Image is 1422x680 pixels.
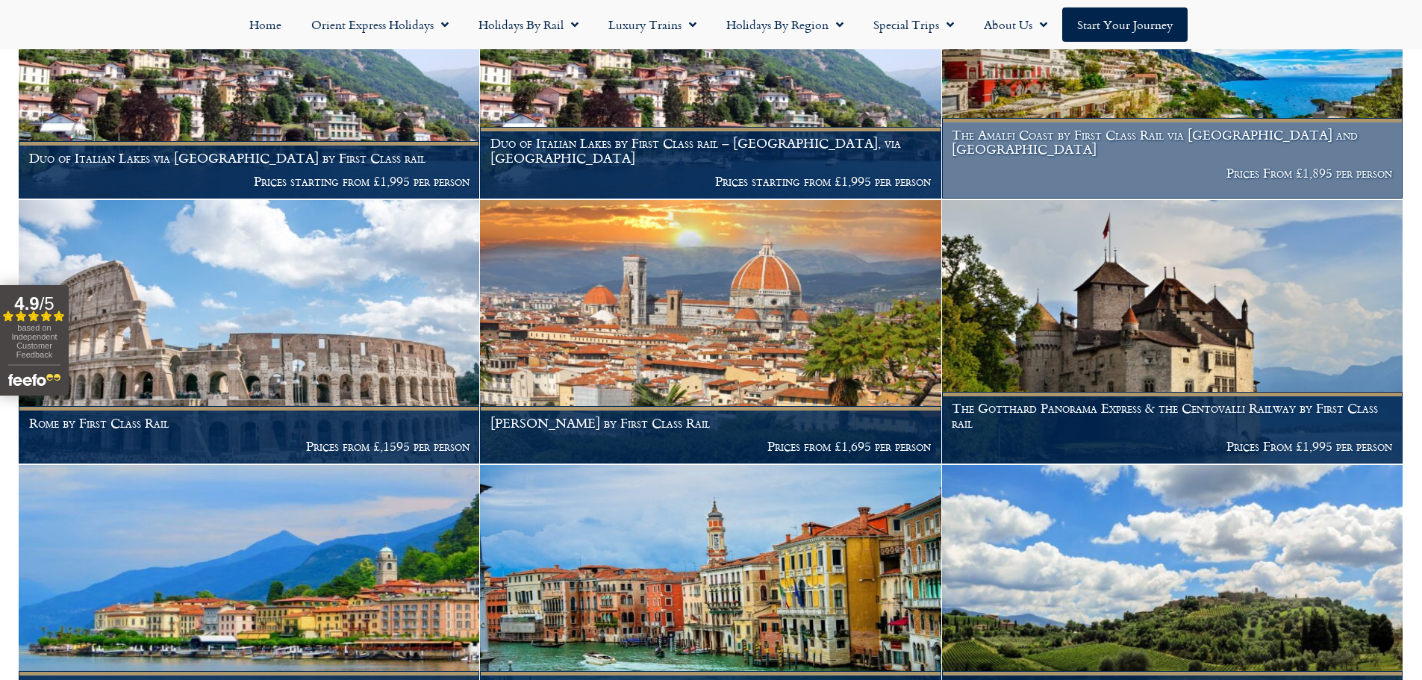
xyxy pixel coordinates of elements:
a: The Gotthard Panorama Express & the Centovalli Railway by First Class rail Prices From £1,995 per... [942,200,1403,464]
a: Luxury Trains [593,7,711,42]
a: [PERSON_NAME] by First Class Rail Prices from £1,695 per person [480,200,941,464]
nav: Menu [7,7,1415,42]
img: Florence in spring time, Tuscany, Italy [480,200,941,464]
h1: The Gotthard Panorama Express & the Centovalli Railway by First Class rail [952,401,1392,430]
a: Special Trips [858,7,969,42]
h1: Rome by First Class Rail [29,416,470,431]
a: Start your Journey [1062,7,1188,42]
h1: Duo of Italian Lakes via [GEOGRAPHIC_DATA] by First Class rail [29,151,470,166]
p: Prices starting from £1,995 per person [490,174,931,189]
p: Prices From £1,995 per person [952,439,1392,454]
p: Prices starting from £1,995 per person [29,174,470,189]
h1: [PERSON_NAME] by First Class Rail [490,416,931,431]
p: Prices from £1,695 per person [490,439,931,454]
a: Holidays by Rail [464,7,593,42]
img: Chateau de Chillon Montreux [942,200,1403,464]
a: Rome by First Class Rail Prices from £,1595 per person [19,200,480,464]
a: Holidays by Region [711,7,858,42]
h1: The Amalfi Coast by First Class Rail via [GEOGRAPHIC_DATA] and [GEOGRAPHIC_DATA] [952,128,1392,157]
h1: Duo of Italian Lakes by First Class rail – [GEOGRAPHIC_DATA], via [GEOGRAPHIC_DATA] [490,136,931,165]
a: Home [234,7,296,42]
p: Prices From £1,895 per person [952,166,1392,181]
a: About Us [969,7,1062,42]
p: Prices from £,1595 per person [29,439,470,454]
a: Orient Express Holidays [296,7,464,42]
